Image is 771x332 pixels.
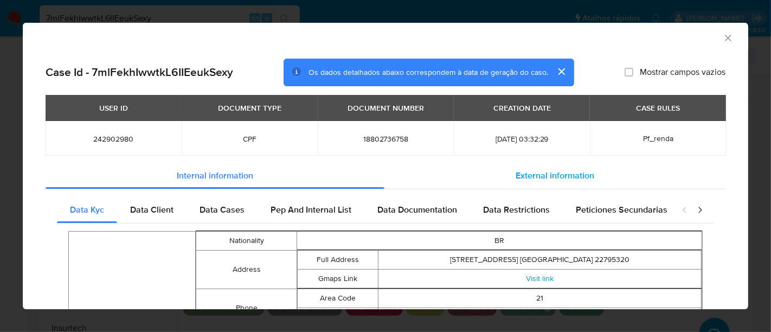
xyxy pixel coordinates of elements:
button: Fechar a janela [723,33,733,42]
td: 997320632 [378,308,702,327]
span: Data Kyc [70,203,104,216]
span: Os dados detalhados abaixo correspondem à data de geração do caso. [309,67,548,78]
span: External information [516,169,594,182]
button: cerrar [548,59,574,85]
span: 242902980 [59,134,169,144]
span: Data Restrictions [483,203,550,216]
td: BR [297,231,702,250]
span: CPF [195,134,305,144]
td: 21 [378,289,702,308]
td: Gmaps Link [298,269,378,288]
div: Detailed internal info [57,197,671,223]
div: DOCUMENT NUMBER [341,99,431,117]
td: Phone [196,289,297,327]
span: Data Cases [200,203,245,216]
div: DOCUMENT TYPE [211,99,288,117]
td: Address [196,250,297,289]
td: Nationality [196,231,297,250]
span: Pep And Internal List [271,203,351,216]
td: [STREET_ADDRESS] [GEOGRAPHIC_DATA] 22795320 [378,250,702,269]
td: Full Address [298,250,378,269]
span: Internal information [177,169,253,182]
div: CREATION DATE [487,99,557,117]
span: [DATE] 03:32:29 [467,134,577,144]
span: Pf_renda [643,133,673,144]
span: Data Documentation [377,203,457,216]
div: Detailed info [46,163,725,189]
a: Visit link [526,273,554,284]
span: 18802736758 [331,134,441,144]
span: Peticiones Secundarias [576,203,667,216]
span: Mostrar campos vazios [640,67,725,78]
td: Number [298,308,378,327]
td: Area Code [298,289,378,308]
div: closure-recommendation-modal [23,23,748,309]
input: Mostrar campos vazios [625,68,633,76]
span: Data Client [130,203,174,216]
div: USER ID [93,99,134,117]
h2: Case Id - 7mlFekhIwwtkL6IIEeukSexy [46,65,233,79]
div: CASE RULES [629,99,686,117]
